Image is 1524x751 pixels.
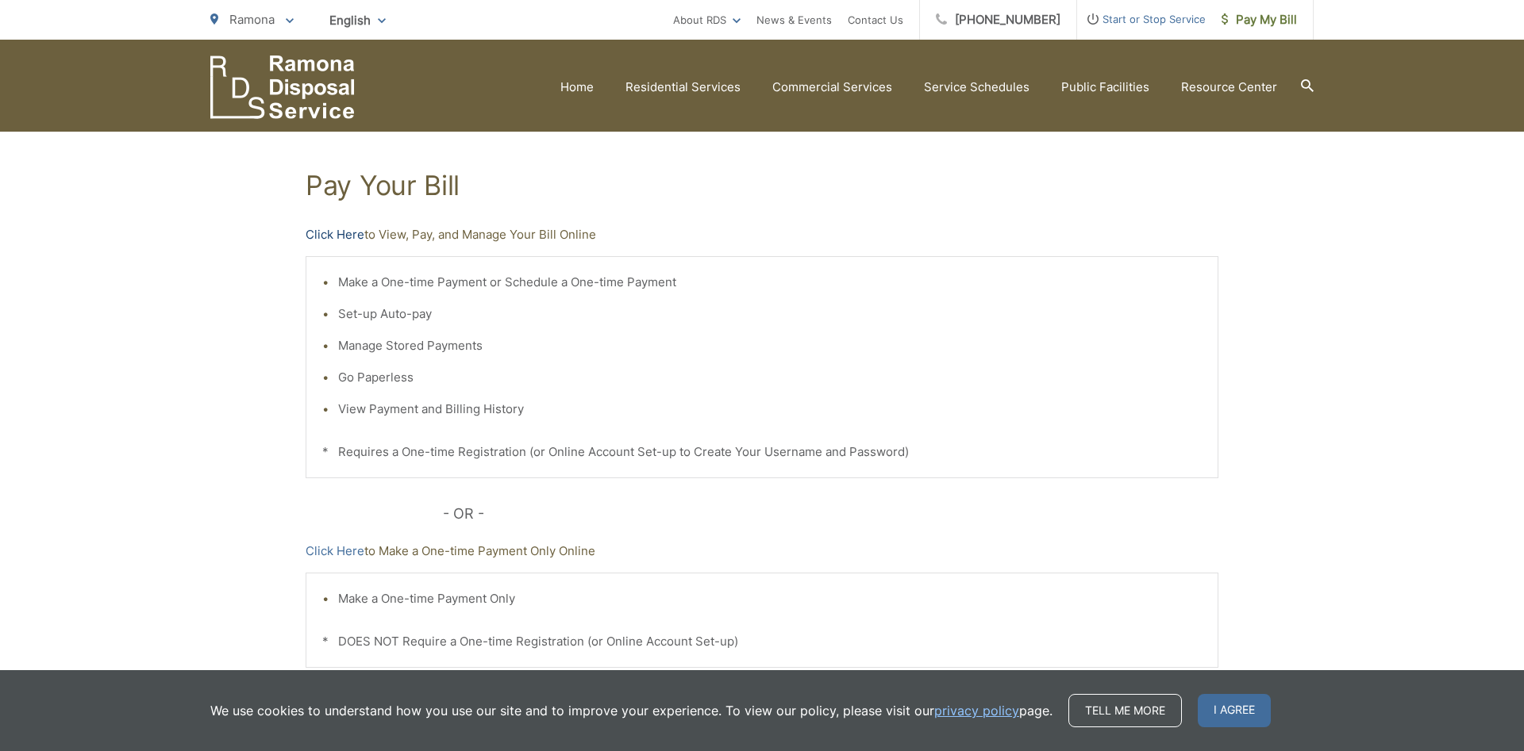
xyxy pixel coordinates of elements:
h1: Pay Your Bill [306,170,1218,201]
a: privacy policy [934,701,1019,720]
li: Make a One-time Payment Only [338,589,1202,608]
span: I agree [1198,694,1271,727]
a: Click Here [306,542,364,561]
li: Manage Stored Payments [338,336,1202,355]
p: We use cookies to understand how you use our site and to improve your experience. To view our pol... [210,701,1053,720]
span: Pay My Bill [1222,10,1297,29]
li: Go Paperless [338,368,1202,387]
p: to View, Pay, and Manage Your Bill Online [306,225,1218,244]
p: - OR - [443,502,1219,526]
a: Public Facilities [1061,78,1149,97]
li: Set-up Auto-pay [338,305,1202,324]
a: Commercial Services [772,78,892,97]
p: * DOES NOT Require a One-time Registration (or Online Account Set-up) [322,632,1202,651]
a: News & Events [756,10,832,29]
p: * Requires a One-time Registration (or Online Account Set-up to Create Your Username and Password) [322,443,1202,462]
a: Click Here [306,225,364,244]
li: Make a One-time Payment or Schedule a One-time Payment [338,273,1202,292]
a: Resource Center [1181,78,1277,97]
a: Contact Us [848,10,903,29]
a: About RDS [673,10,741,29]
a: Residential Services [625,78,741,97]
a: Tell me more [1068,694,1182,727]
a: Service Schedules [924,78,1029,97]
a: Home [560,78,594,97]
a: EDCD logo. Return to the homepage. [210,56,355,119]
li: View Payment and Billing History [338,400,1202,419]
p: to Make a One-time Payment Only Online [306,542,1218,561]
span: English [317,6,398,34]
span: Ramona [229,12,275,27]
